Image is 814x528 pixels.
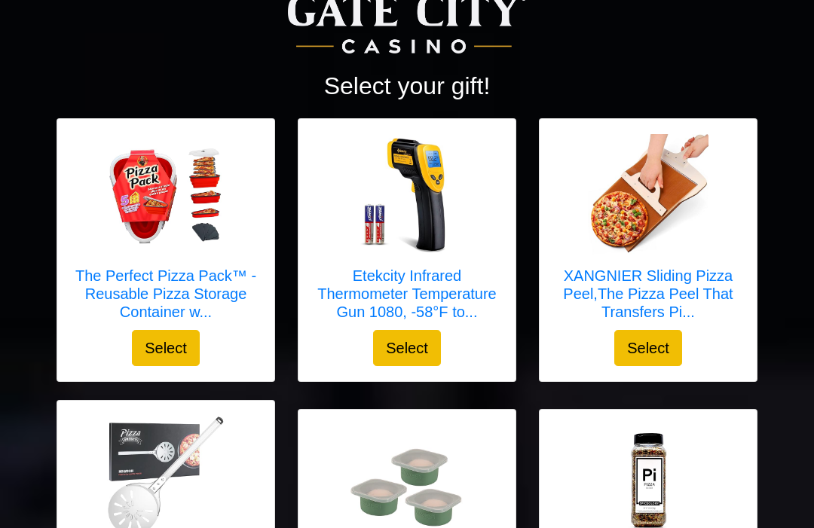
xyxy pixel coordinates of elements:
[72,134,259,330] a: The Perfect Pizza Pack™ - Reusable Pizza Storage Container with 5 Microwavable Serving Trays - BP...
[555,134,742,330] a: XANGNIER Sliding Pizza Peel,The Pizza Peel That Transfers Pizza Perfectly,Super Magic Peel Pizza,...
[588,134,708,255] img: XANGNIER Sliding Pizza Peel,The Pizza Peel That Transfers Pizza Perfectly,Super Magic Peel Pizza,...
[132,330,200,366] button: Select
[106,142,226,249] img: The Perfect Pizza Pack™ - Reusable Pizza Storage Container with 5 Microwavable Serving Trays - BP...
[57,72,757,100] h2: Select your gift!
[314,134,500,330] a: Etekcity Infrared Thermometer Temperature Gun 1080, -58°F to 1130°F for Meat Food Pizza Oven Grid...
[72,267,259,321] h5: The Perfect Pizza Pack™ - Reusable Pizza Storage Container w...
[373,330,441,366] button: Select
[555,267,742,321] h5: XANGNIER Sliding Pizza Peel,The Pizza Peel That Transfers Pi...
[614,330,682,366] button: Select
[314,267,500,321] h5: Etekcity Infrared Thermometer Temperature Gun 1080, -58°F to...
[347,134,467,255] img: Etekcity Infrared Thermometer Temperature Gun 1080, -58°F to 1130°F for Meat Food Pizza Oven Grid...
